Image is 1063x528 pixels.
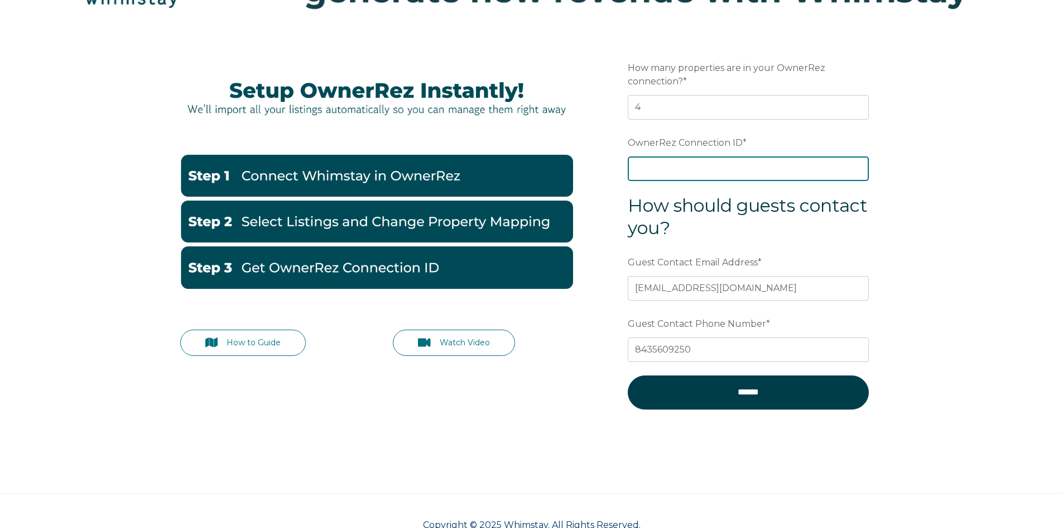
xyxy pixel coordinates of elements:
span: Guest Contact Phone Number [628,315,766,332]
img: Go to OwnerRez Account-1 [180,155,573,197]
img: Picture27 [180,70,573,123]
span: How many properties are in your OwnerRez connection? [628,59,825,90]
a: How to Guide [180,330,306,356]
a: Watch Video [393,330,515,356]
img: Change Property Mappings [180,201,573,242]
span: How should guests contact you? [628,194,868,239]
span: OwnerRez Connection ID [628,134,743,151]
span: Guest Contact Email Address [628,254,758,271]
img: Get OwnerRez Connection ID [180,246,573,288]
